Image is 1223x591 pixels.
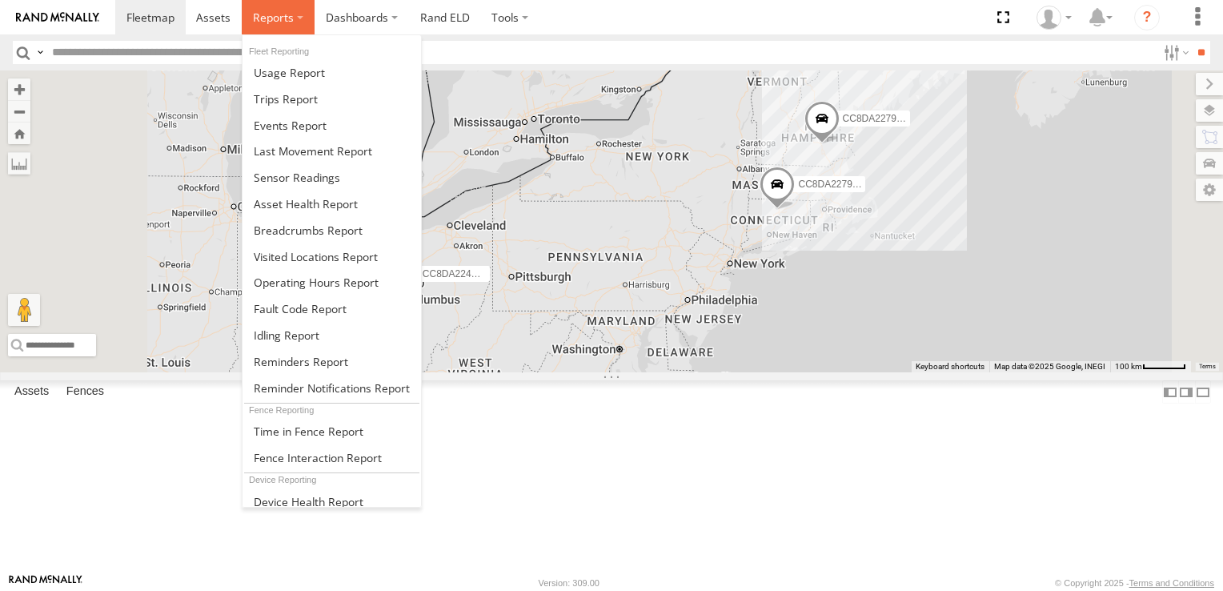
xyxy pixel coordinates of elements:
[8,100,30,123] button: Zoom out
[1055,578,1214,588] div: © Copyright 2025 -
[1162,380,1178,404] label: Dock Summary Table to the Left
[8,152,30,175] label: Measure
[1195,380,1211,404] label: Hide Summary Table
[243,444,421,471] a: Fence Interaction Report
[243,191,421,217] a: Asset Health Report
[916,361,984,372] button: Keyboard shortcuts
[798,179,869,190] span: CC8DA22792D4
[243,59,421,86] a: Usage Report
[243,86,421,112] a: Trips Report
[1110,361,1191,372] button: Map Scale: 100 km per 51 pixels
[9,575,82,591] a: Visit our Website
[423,268,497,279] span: CC8DA224C0BC
[243,488,421,515] a: Device Health Report
[8,123,30,144] button: Zoom Home
[6,381,57,404] label: Assets
[8,78,30,100] button: Zoom in
[243,375,421,401] a: Service Reminder Notifications Report
[1196,179,1223,201] label: Map Settings
[843,113,916,124] span: CC8DA2279DE0
[243,295,421,322] a: Fault Code Report
[994,362,1105,371] span: Map data ©2025 Google, INEGI
[8,294,40,326] button: Drag Pegman onto the map to open Street View
[243,418,421,444] a: Time in Fences Report
[1157,41,1192,64] label: Search Filter Options
[243,243,421,270] a: Visited Locations Report
[58,381,112,404] label: Fences
[243,164,421,191] a: Sensor Readings
[243,112,421,139] a: Full Events Report
[1199,363,1216,369] a: Terms (opens in new tab)
[243,269,421,295] a: Asset Operating Hours Report
[34,41,46,64] label: Search Query
[1178,380,1194,404] label: Dock Summary Table to the Right
[243,348,421,375] a: Reminders Report
[16,12,99,23] img: rand-logo.svg
[1129,578,1214,588] a: Terms and Conditions
[1031,6,1077,30] div: Polka Vako
[1115,362,1142,371] span: 100 km
[243,322,421,348] a: Idling Report
[243,217,421,243] a: Breadcrumbs Report
[243,138,421,164] a: Last Movement Report
[539,578,599,588] div: Version: 309.00
[1134,5,1160,30] i: ?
